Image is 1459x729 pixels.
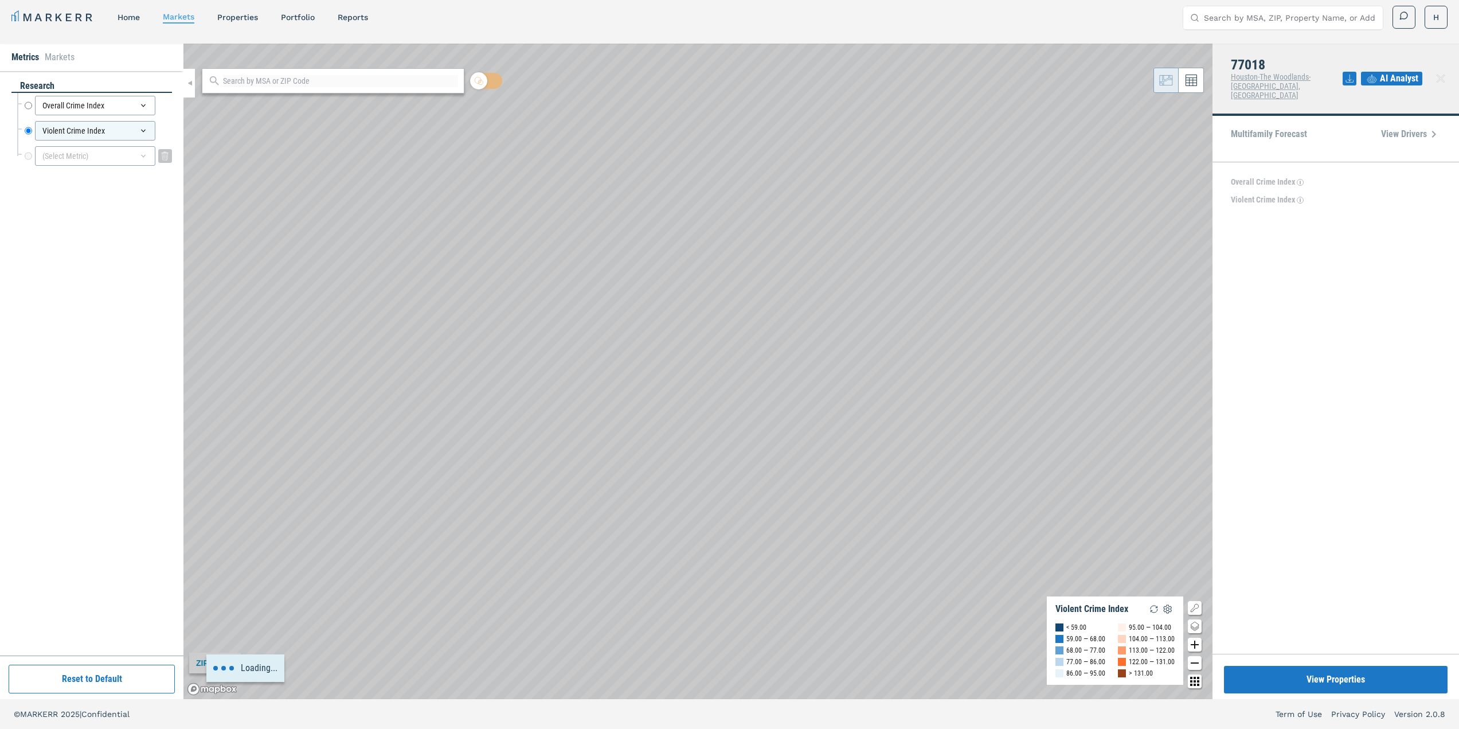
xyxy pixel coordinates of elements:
span: MARKERR [20,709,61,719]
div: 113.00 — 122.00 [1129,645,1175,656]
a: Mapbox logo [187,683,237,696]
span: © [14,709,20,719]
div: 122.00 — 131.00 [1129,656,1175,668]
button: Zoom out map button [1188,656,1202,670]
a: properties [217,13,258,22]
li: Markets [45,50,75,64]
a: Portfolio [281,13,315,22]
button: Reset to Default [9,665,175,693]
span: Houston-The Woodlands-[GEOGRAPHIC_DATA], [GEOGRAPHIC_DATA] [1231,72,1311,100]
p: Overall Crime Index [1231,176,1295,188]
button: Show/Hide Legend Map Button [1188,601,1202,615]
a: Privacy Policy [1331,708,1385,720]
div: 77.00 — 86.00 [1066,656,1105,668]
a: Term of Use [1276,708,1322,720]
a: home [118,13,140,22]
div: Violent Crime Index [1055,603,1128,615]
input: Search by MSA, ZIP, Property Name, or Address [1204,6,1376,29]
button: H [1425,6,1448,29]
div: 68.00 — 77.00 [1066,645,1105,656]
img: Reload Legend [1147,602,1161,616]
div: Violent Crime Index [35,121,155,141]
div: 104.00 — 113.00 [1129,633,1175,645]
h4: 77018 [1231,57,1343,72]
div: Overall Crime Index [35,96,155,115]
span: Confidential [81,709,130,719]
button: Change style map button [1188,619,1202,633]
button: AI Analyst [1361,72,1422,85]
a: reports [338,13,368,22]
span: H [1433,11,1439,23]
img: Settings [1161,602,1175,616]
div: 86.00 — 95.00 [1066,668,1105,679]
button: Other options map button [1188,675,1202,688]
button: View Properties [1224,666,1448,693]
span: 2025 | [61,709,81,719]
div: 95.00 — 104.00 [1129,622,1171,633]
div: Loading... [206,654,284,682]
input: Search by MSA or ZIP Code [223,75,459,87]
a: MARKERR [11,9,95,25]
div: research [11,80,172,93]
span: AI Analyst [1380,72,1418,85]
div: < 59.00 [1066,622,1086,633]
p: Multifamily Forecast [1231,130,1307,139]
a: markets [163,12,194,21]
a: Version 2.0.8 [1394,708,1445,720]
p: Violent Crime Index [1231,194,1295,206]
div: (Select Metric) [35,146,155,166]
button: Zoom in map button [1188,638,1202,652]
div: > 131.00 [1129,668,1153,679]
li: Metrics [11,50,39,64]
div: 59.00 — 68.00 [1066,633,1105,645]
